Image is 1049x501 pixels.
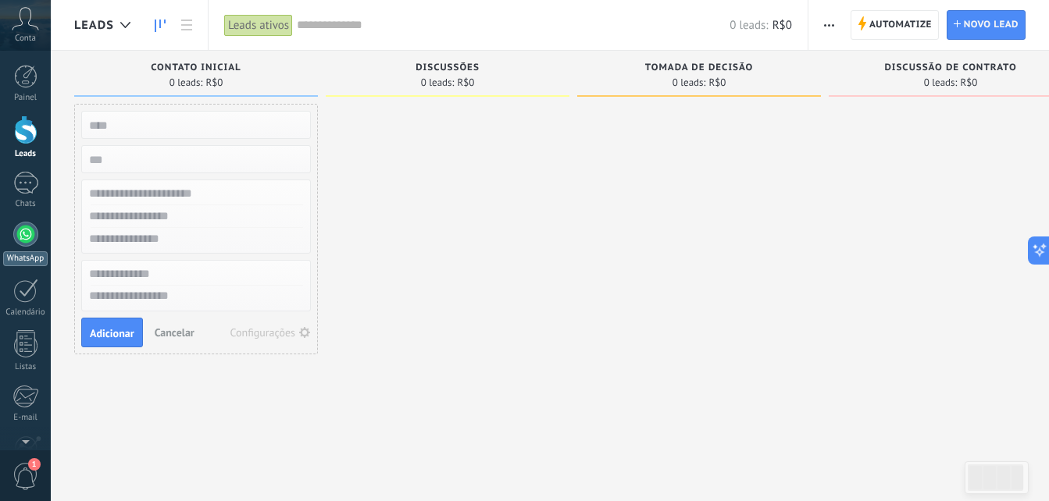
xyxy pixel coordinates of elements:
[3,93,48,103] div: Painel
[730,18,768,33] span: 0 leads:
[151,62,241,73] span: Contato inicial
[645,62,753,73] span: Tomada de decisão
[173,10,200,41] a: Lista
[3,413,48,423] div: E-mail
[708,78,726,87] span: R$0
[225,322,317,343] button: Configurações
[869,11,932,39] span: Automatize
[421,78,455,87] span: 0 leads:
[884,62,1016,73] span: Discussão de contrato
[924,78,958,87] span: 0 leads:
[148,321,201,344] button: Cancelar
[28,458,41,471] span: 1
[230,327,296,338] div: Configurações
[3,362,48,372] div: Listas
[82,62,310,76] div: Contato inicial
[964,11,1019,39] span: Novo lead
[147,10,173,41] a: Leads
[416,62,480,73] span: Discussões
[169,78,203,87] span: 0 leads:
[3,307,48,318] div: Calendário
[457,78,474,87] span: R$0
[673,78,706,87] span: 0 leads:
[3,199,48,209] div: Chats
[947,10,1026,40] a: Novo lead
[90,328,134,339] span: Adicionar
[334,62,562,76] div: Discussões
[224,14,293,37] div: Leads ativos
[81,318,143,347] button: Adicionar
[155,325,194,339] span: Cancelar
[15,34,36,44] span: Conta
[74,18,114,33] span: Leads
[3,251,48,266] div: WhatsApp
[960,78,977,87] span: R$0
[818,10,840,40] button: Mais
[772,18,792,33] span: R$0
[3,149,48,159] div: Leads
[851,10,939,40] a: Automatize
[205,78,223,87] span: R$0
[585,62,813,76] div: Tomada de decisão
